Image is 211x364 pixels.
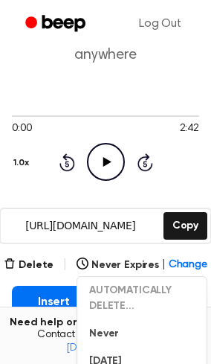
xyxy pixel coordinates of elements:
[77,320,207,348] button: Never
[169,258,207,273] span: Change
[9,329,202,355] span: Contact us
[77,258,207,273] button: Never Expires|Change
[12,286,96,333] button: Insert into Doc
[124,6,196,42] a: Log Out
[4,258,53,273] button: Delete
[12,150,34,176] button: 1.0x
[162,258,166,273] span: |
[62,256,68,274] span: |
[77,277,207,320] button: AUTOMATICALLY DELETE...
[12,121,31,137] span: 0:00
[180,121,199,137] span: 2:42
[15,10,99,39] a: Beep
[163,212,207,240] button: Copy
[66,330,174,354] a: [EMAIL_ADDRESS][DOMAIN_NAME]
